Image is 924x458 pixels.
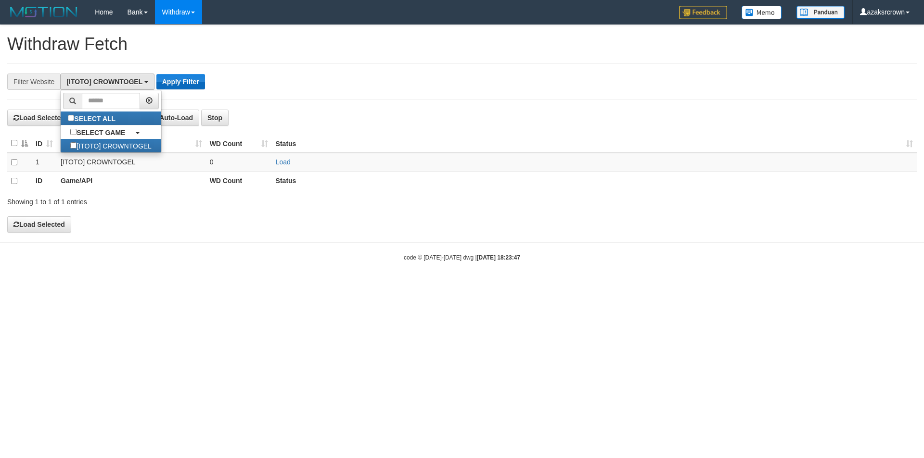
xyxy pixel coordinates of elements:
[68,115,74,121] input: SELECT ALL
[7,74,60,90] div: Filter Website
[61,139,161,152] label: [ITOTO] CROWNTOGEL
[477,254,520,261] strong: [DATE] 18:23:47
[133,110,200,126] button: Run Auto-Load
[61,111,125,125] label: SELECT ALL
[7,216,71,233] button: Load Selected
[272,134,917,153] th: Status: activate to sort column ascending
[77,129,125,136] b: SELECT GAME
[796,6,845,19] img: panduan.png
[61,125,161,139] a: SELECT GAME
[32,172,57,190] th: ID
[7,193,378,207] div: Showing 1 to 1 of 1 entries
[742,6,782,19] img: Button%20Memo.svg
[7,5,80,19] img: MOTION_logo.png
[276,158,291,166] a: Load
[7,35,917,54] h1: Withdraw Fetch
[57,153,206,172] td: [ITOTO] CROWNTOGEL
[201,110,229,126] button: Stop
[210,158,214,166] span: 0
[60,74,154,90] button: [ITOTO] CROWNTOGEL
[679,6,727,19] img: Feedback.jpg
[272,172,917,190] th: Status
[156,74,205,89] button: Apply Filter
[7,110,71,126] button: Load Selected
[206,172,272,190] th: WD Count
[57,172,206,190] th: Game/API
[32,134,57,153] th: ID: activate to sort column ascending
[70,142,77,149] input: [ITOTO] CROWNTOGEL
[206,134,272,153] th: WD Count: activate to sort column ascending
[57,134,206,153] th: Game/API: activate to sort column ascending
[70,129,77,135] input: SELECT GAME
[404,254,520,261] small: code © [DATE]-[DATE] dwg |
[66,78,142,86] span: [ITOTO] CROWNTOGEL
[32,153,57,172] td: 1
